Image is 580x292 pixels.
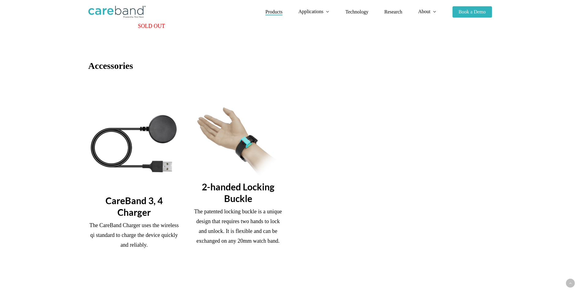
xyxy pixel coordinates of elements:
span: About [418,9,430,14]
a: Book a Demo [453,9,492,14]
h3: Accessories [88,60,492,72]
a: Back to top [566,279,575,288]
a: Research [384,9,402,14]
a: Products [265,9,283,14]
h3: CareBand 3, 4 Charger [88,195,180,218]
a: Applications [298,9,330,14]
span: Applications [298,9,323,14]
h3: 2-handed Locking Buckle [192,181,284,204]
img: CareBand [88,6,146,18]
p: The CareBand Charger uses the wireless qi standard to charge the device quickly and reliably. [88,220,180,258]
span: SOLD OUT [138,23,165,29]
a: About [418,9,437,14]
p: The patented locking buckle is a unique design that requires two hands to lock and unlock. It is ... [192,207,284,246]
a: Technology [345,9,368,14]
span: Book a Demo [459,9,486,14]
